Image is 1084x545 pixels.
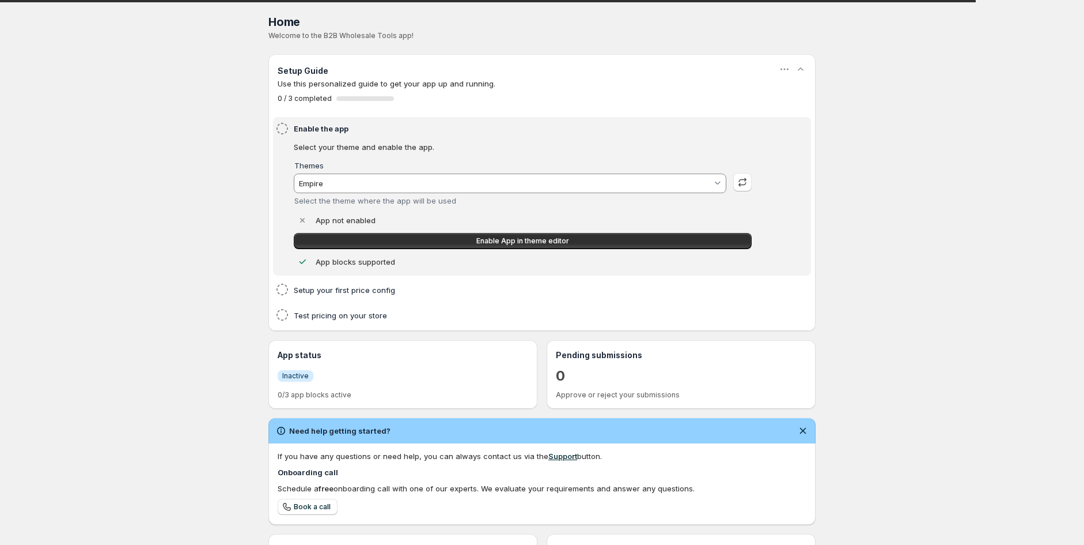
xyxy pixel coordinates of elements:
span: Home [268,15,300,29]
h2: Need help getting started? [289,425,391,437]
p: Approve or reject your submissions [556,390,806,400]
span: Inactive [282,371,309,381]
h4: Enable the app [294,123,755,134]
a: Support [548,452,577,461]
div: If you have any questions or need help, you can always contact us via the button. [278,450,806,462]
p: App blocks supported [316,256,395,268]
a: Enable App in theme editor [294,233,752,249]
span: Book a call [294,502,331,512]
h4: Setup your first price config [294,284,755,296]
label: Themes [294,161,324,170]
b: free [319,484,333,493]
a: Book a call [278,499,338,515]
p: 0/3 app blocks active [278,390,528,400]
a: InfoInactive [278,370,313,382]
h4: Onboarding call [278,467,806,478]
h4: Test pricing on your store [294,310,755,321]
h3: App status [278,349,528,361]
p: Welcome to the B2B Wholesale Tools app! [268,31,816,40]
div: Schedule a onboarding call with one of our experts. We evaluate your requirements and answer any ... [278,483,806,494]
span: 0 / 3 completed [278,94,332,103]
span: Enable App in theme editor [476,236,569,246]
a: 0 [556,367,565,385]
p: Select your theme and enable the app. [294,141,752,153]
h3: Setup Guide [278,65,328,77]
p: App not enabled [316,215,376,226]
div: Select the theme where the app will be used [294,196,727,205]
h3: Pending submissions [556,349,806,361]
button: Dismiss notification [795,423,811,439]
p: Use this personalized guide to get your app up and running. [278,78,806,89]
